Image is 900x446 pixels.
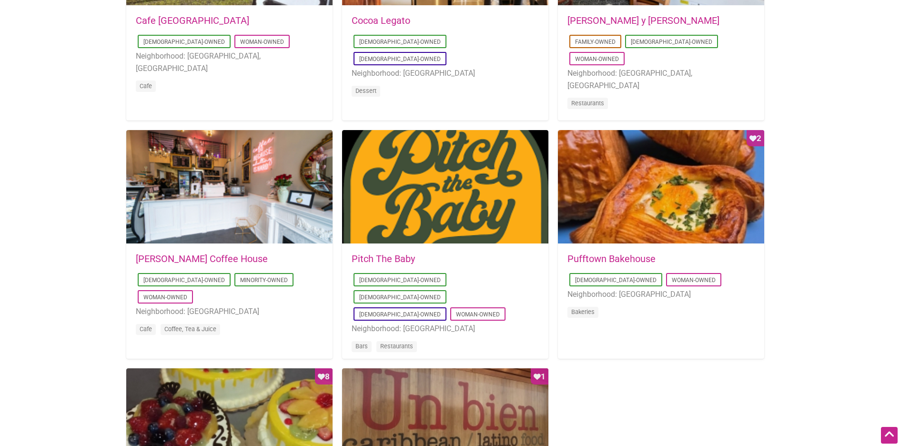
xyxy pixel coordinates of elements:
[456,311,500,318] a: Woman-Owned
[352,67,539,80] li: Neighborhood: [GEOGRAPHIC_DATA]
[355,343,368,350] a: Bars
[567,15,719,26] a: [PERSON_NAME] y [PERSON_NAME]
[136,15,249,26] a: Cafe [GEOGRAPHIC_DATA]
[352,15,410,26] a: Cocoa Legato
[143,39,225,45] a: [DEMOGRAPHIC_DATA]-Owned
[571,308,595,315] a: Bakeries
[380,343,413,350] a: Restaurants
[359,56,441,62] a: [DEMOGRAPHIC_DATA]-Owned
[140,82,152,90] a: Cafe
[672,277,716,284] a: Woman-Owned
[143,294,187,301] a: Woman-Owned
[881,427,898,444] div: Scroll Back to Top
[571,100,604,107] a: Restaurants
[359,39,441,45] a: [DEMOGRAPHIC_DATA]-Owned
[352,323,539,335] li: Neighborhood: [GEOGRAPHIC_DATA]
[575,56,619,62] a: Woman-Owned
[355,87,376,94] a: Dessert
[136,305,323,318] li: Neighborhood: [GEOGRAPHIC_DATA]
[631,39,712,45] a: [DEMOGRAPHIC_DATA]-Owned
[240,277,288,284] a: Minority-Owned
[359,311,441,318] a: [DEMOGRAPHIC_DATA]-Owned
[567,253,656,264] a: Pufftown Bakehouse
[575,39,616,45] a: Family-Owned
[567,67,755,91] li: Neighborhood: [GEOGRAPHIC_DATA], [GEOGRAPHIC_DATA]
[136,50,323,74] li: Neighborhood: [GEOGRAPHIC_DATA], [GEOGRAPHIC_DATA]
[359,277,441,284] a: [DEMOGRAPHIC_DATA]-Owned
[136,253,268,264] a: [PERSON_NAME] Coffee House
[143,277,225,284] a: [DEMOGRAPHIC_DATA]-Owned
[240,39,284,45] a: Woman-Owned
[359,294,441,301] a: [DEMOGRAPHIC_DATA]-Owned
[567,288,755,301] li: Neighborhood: [GEOGRAPHIC_DATA]
[575,277,657,284] a: [DEMOGRAPHIC_DATA]-Owned
[140,325,152,333] a: Cafe
[352,253,415,264] a: Pitch The Baby
[164,325,216,333] a: Coffee, Tea & Juice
